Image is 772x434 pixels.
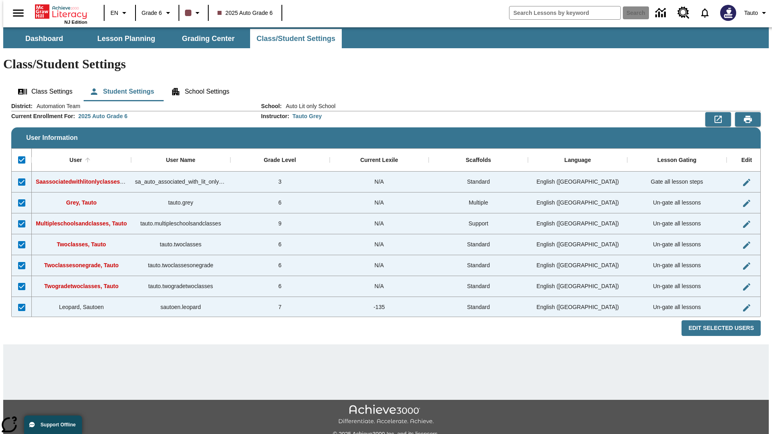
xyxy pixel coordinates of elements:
[250,29,342,48] button: Class/Student Settings
[466,157,491,164] div: Scaffolds
[720,5,736,21] img: Avatar
[330,172,429,192] div: N/A
[509,6,620,19] input: search field
[131,297,230,318] div: sautoen.leopard
[429,255,528,276] div: Standard
[261,113,289,120] h2: Instructor :
[330,234,429,255] div: N/A
[739,195,755,211] button: Edit User
[11,82,79,101] button: Class Settings
[131,276,230,297] div: tauto.twogradetwoclasses
[528,276,627,297] div: English (US)
[528,213,627,234] div: English (US)
[673,2,694,24] a: Resource Center, Will open in new tab
[3,27,769,48] div: SubNavbar
[739,216,755,232] button: Edit User
[3,57,769,72] h1: Class/Student Settings
[164,82,236,101] button: School Settings
[59,304,104,310] span: Leopard, Sautoen
[33,102,80,110] span: Automation Team
[3,29,343,48] div: SubNavbar
[218,9,273,17] span: 2025 Auto Grade 6
[528,234,627,255] div: English (US)
[528,172,627,192] div: English (US)
[57,241,106,248] span: Twoclasses, Tauto
[330,255,429,276] div: N/A
[230,213,330,234] div: 9
[528,297,627,318] div: English (US)
[66,199,97,206] span: Grey, Tauto
[230,234,330,255] div: 6
[429,234,528,255] div: Standard
[330,213,429,234] div: N/A
[565,157,591,164] div: Language
[705,112,731,127] button: Export to CSV
[627,234,727,255] div: Un-gate all lessons
[36,220,127,227] span: Multipleschoolsandclasses, Tauto
[182,34,234,43] span: Grading Center
[429,276,528,297] div: Standard
[24,416,82,434] button: Support Offline
[131,213,230,234] div: tauto.multipleschoolsandclasses
[528,192,627,213] div: English (US)
[257,34,335,43] span: Class/Student Settings
[739,174,755,190] button: Edit User
[715,2,741,23] button: Select a new avatar
[330,297,429,318] div: -135
[739,279,755,295] button: Edit User
[282,102,336,110] span: Auto Lit only School
[35,3,87,25] div: Home
[4,29,84,48] button: Dashboard
[627,192,727,213] div: Un-gate all lessons
[528,255,627,276] div: English (US)
[292,112,322,120] div: Tauto Grey
[230,276,330,297] div: 6
[741,157,752,164] div: Edit
[41,422,76,428] span: Support Offline
[11,82,761,101] div: Class/Student Settings
[142,9,162,17] span: Grade 6
[111,9,118,17] span: EN
[64,20,87,25] span: NJ Edition
[166,157,195,164] div: User Name
[735,112,761,127] button: Print Preview
[131,234,230,255] div: tauto.twoclasses
[44,262,119,268] span: Twoclassesonegrade, Tauto
[264,157,296,164] div: Grade Level
[330,192,429,213] div: N/A
[657,157,696,164] div: Lesson Gating
[168,29,248,48] button: Grading Center
[6,1,30,25] button: Open side menu
[35,4,87,20] a: Home
[230,192,330,213] div: 6
[739,258,755,274] button: Edit User
[230,172,330,192] div: 3
[739,300,755,316] button: Edit User
[651,2,673,24] a: Data Center
[86,29,166,48] button: Lesson Planning
[682,320,761,336] button: Edit Selected Users
[739,237,755,253] button: Edit User
[429,172,528,192] div: Standard
[627,276,727,297] div: Un-gate all lessons
[25,34,63,43] span: Dashboard
[429,213,528,234] div: Support
[131,255,230,276] div: tauto.twoclassesonegrade
[70,157,82,164] div: User
[36,178,207,185] span: Saassociatedwithlitonlyclasses, Saassociatedwithlitonlyclasses
[83,82,160,101] button: Student Settings
[11,102,761,336] div: User Information
[131,192,230,213] div: tauto.grey
[627,297,727,318] div: Un-gate all lessons
[230,297,330,318] div: 7
[627,255,727,276] div: Un-gate all lessons
[107,6,133,20] button: Language: EN, Select a language
[360,157,398,164] div: Current Lexile
[78,112,127,120] div: 2025 Auto Grade 6
[11,103,33,110] h2: District :
[11,113,75,120] h2: Current Enrollment For :
[429,192,528,213] div: Multiple
[26,134,78,141] span: User Information
[694,2,715,23] a: Notifications
[44,283,119,289] span: Twogradetwoclasses, Tauto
